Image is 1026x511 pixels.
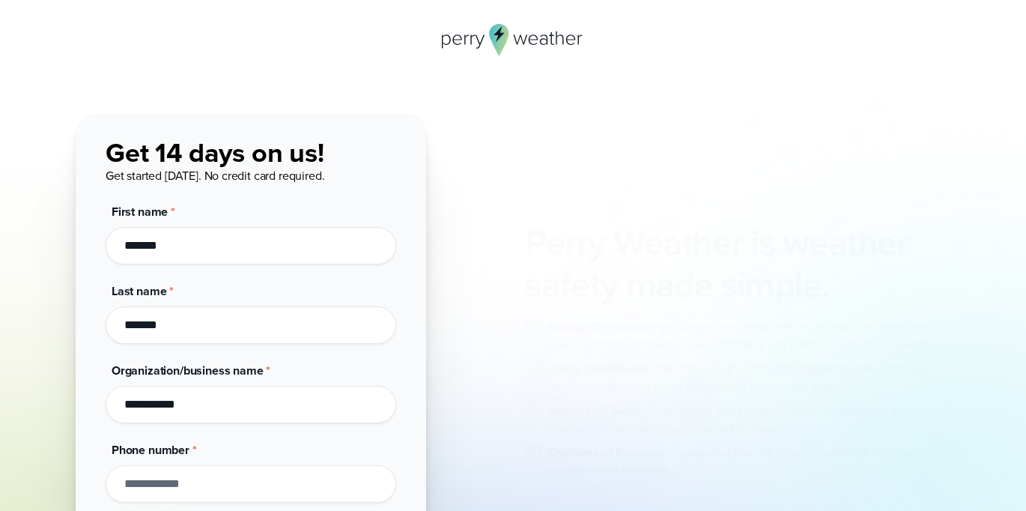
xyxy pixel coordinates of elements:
[106,167,324,184] span: Get started [DATE]. No credit card required.
[112,282,166,300] span: Last name
[112,441,189,459] span: Phone number
[112,203,168,220] span: First name
[112,362,263,379] span: Organization/business name
[106,133,324,172] span: Get 14 days on us!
